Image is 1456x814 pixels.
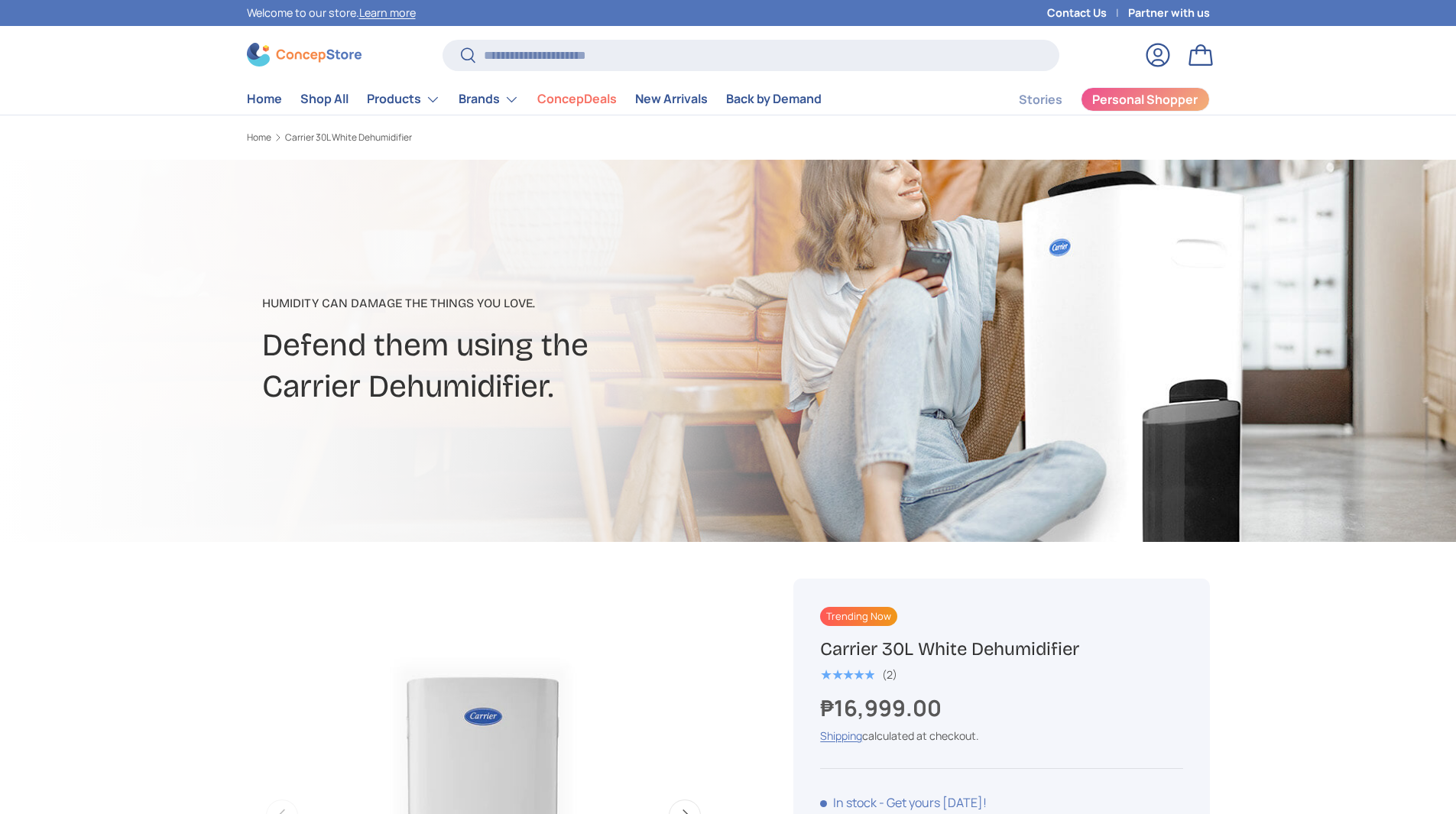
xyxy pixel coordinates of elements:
strong: ₱16,999.00 [820,692,945,723]
img: ConcepStore [247,43,362,66]
div: 5.0 out of 5.0 stars [820,668,874,682]
a: Home [247,84,282,114]
nav: Secondary [982,84,1210,115]
nav: Breadcrumbs [247,131,757,144]
h1: Carrier 30L White Dehumidifier [820,637,1182,661]
span: In stock [820,794,877,811]
a: Home [247,133,271,142]
span: Personal Shopper [1092,93,1198,105]
a: Stories [1019,85,1062,115]
a: New Arrivals [635,84,708,114]
a: Carrier 30L White Dehumidifier [285,133,412,142]
summary: Brands [449,84,528,115]
a: Products [367,84,440,115]
a: Learn more [359,5,416,20]
div: (2) [882,669,897,680]
summary: Products [358,84,449,115]
p: Welcome to our store. [247,5,416,21]
p: - Get yours [DATE]! [879,794,987,811]
a: 5.0 out of 5.0 stars (2) [820,665,897,682]
h2: Defend them using the Carrier Dehumidifier. [262,325,849,407]
nav: Primary [247,84,822,115]
span: ★★★★★ [820,667,874,683]
span: Trending Now [820,607,897,626]
a: ConcepDeals [537,84,617,114]
a: Back by Demand [726,84,822,114]
a: Partner with us [1128,5,1210,21]
p: Humidity can damage the things you love. [262,294,849,313]
a: Brands [459,84,519,115]
a: Shipping [820,728,862,743]
a: Personal Shopper [1081,87,1210,112]
a: Contact Us [1047,5,1128,21]
div: calculated at checkout. [820,728,1182,744]
a: Shop All [300,84,349,114]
